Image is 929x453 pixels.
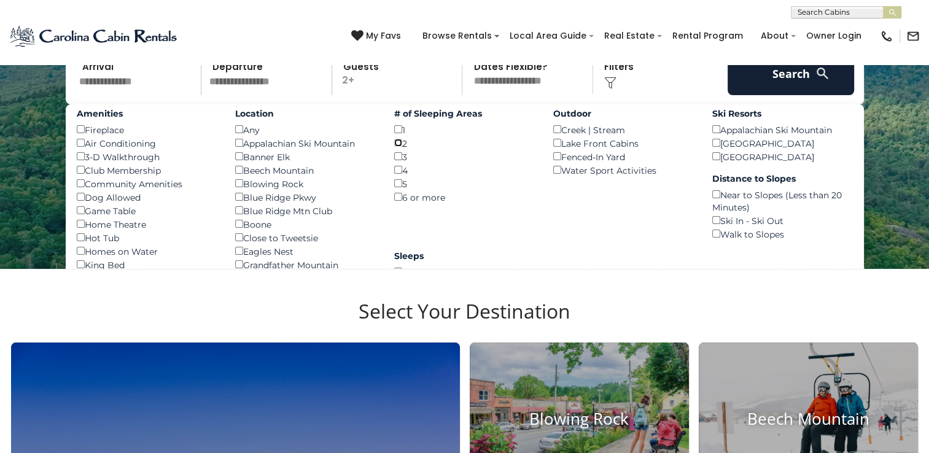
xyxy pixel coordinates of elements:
span: My Favs [366,29,401,42]
h3: Select Your Destination [9,300,920,343]
div: Ski In - Ski Out [712,214,853,227]
button: Search [728,52,855,95]
div: Community Amenities [77,177,217,190]
a: Browse Rentals [416,26,498,45]
label: Ski Resorts [712,107,853,120]
a: Real Estate [598,26,661,45]
div: Fireplace [77,123,217,136]
h4: Blowing Rock [470,409,689,428]
div: Game Table [77,204,217,217]
div: Home Theatre [77,217,217,231]
img: phone-regular-black.png [880,29,893,43]
div: Club Membership [77,163,217,177]
img: filter--v1.png [604,77,616,89]
label: # of Sleeping Areas [394,107,535,120]
img: Blue-2.png [9,24,179,48]
div: 1-6 [394,265,535,279]
div: Appalachian Ski Mountain [712,123,853,136]
a: Rental Program [666,26,749,45]
div: 3 [394,150,535,163]
div: Eagles Nest [235,244,376,258]
div: Air Conditioning [77,136,217,150]
div: Dog Allowed [77,190,217,204]
div: 3-D Walkthrough [77,150,217,163]
div: Blue Ridge Pkwy [235,190,376,204]
label: Outdoor [553,107,694,120]
div: [GEOGRAPHIC_DATA] [712,150,853,163]
div: Hot Tub [77,231,217,244]
a: My Favs [351,29,404,43]
div: Banner Elk [235,150,376,163]
div: 2 [394,136,535,150]
div: Any [235,123,376,136]
div: Appalachian Ski Mountain [235,136,376,150]
div: Lake Front Cabins [553,136,694,150]
a: About [755,26,795,45]
div: Close to Tweetsie [235,231,376,244]
div: Fenced-In Yard [553,150,694,163]
div: Blowing Rock [235,177,376,190]
label: Sleeps [394,250,535,262]
div: [GEOGRAPHIC_DATA] [712,136,853,150]
label: Amenities [77,107,217,120]
div: King Bed [77,258,217,271]
div: 4 [394,163,535,177]
div: Near to Slopes (Less than 20 Minutes) [712,188,853,214]
p: 2+ [336,52,462,95]
div: Walk to Slopes [712,227,853,241]
div: Grandfather Mountain [235,258,376,271]
label: Location [235,107,376,120]
a: Owner Login [800,26,868,45]
div: Creek | Stream [553,123,694,136]
img: mail-regular-black.png [906,29,920,43]
img: search-regular-white.png [815,66,830,81]
div: Blue Ridge Mtn Club [235,204,376,217]
label: Distance to Slopes [712,172,853,185]
div: Water Sport Activities [553,163,694,177]
div: Boone [235,217,376,231]
div: Beech Mountain [235,163,376,177]
div: Homes on Water [77,244,217,258]
div: 5 [394,177,535,190]
a: Local Area Guide [503,26,593,45]
div: 6 or more [394,190,535,204]
div: 1 [394,123,535,136]
h4: Beech Mountain [699,409,918,428]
